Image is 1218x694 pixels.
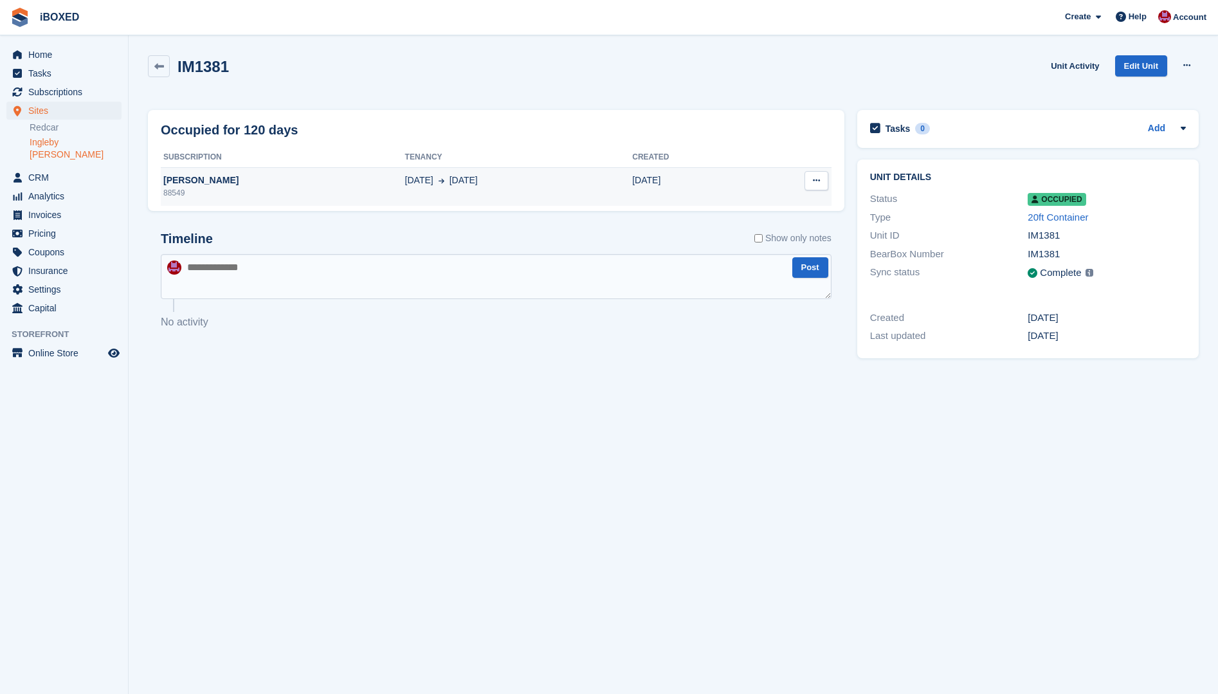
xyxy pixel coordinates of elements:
div: IM1381 [1028,247,1186,262]
img: icon-info-grey-7440780725fd019a000dd9b08b2336e03edf1995a4989e88bcd33f0948082b44.svg [1086,269,1093,277]
span: Occupied [1028,193,1086,206]
a: Edit Unit [1115,55,1167,77]
a: menu [6,299,122,317]
div: Last updated [870,329,1028,343]
a: 20ft Container [1028,212,1088,223]
span: Help [1129,10,1147,23]
a: menu [6,243,122,261]
div: 88549 [161,187,405,199]
a: menu [6,344,122,362]
a: menu [6,262,122,280]
a: menu [6,187,122,205]
a: Unit Activity [1046,55,1104,77]
h2: Unit details [870,172,1186,183]
span: Settings [28,280,105,298]
a: Preview store [106,345,122,361]
span: Invoices [28,206,105,224]
span: Insurance [28,262,105,280]
div: BearBox Number [870,247,1028,262]
label: Show only notes [754,232,832,245]
a: menu [6,83,122,101]
img: Amanda Forder [167,260,181,275]
h2: Tasks [886,123,911,134]
span: [DATE] [405,174,433,187]
a: Add [1148,122,1165,136]
span: Account [1173,11,1206,24]
input: Show only notes [754,232,763,245]
p: No activity [161,315,832,330]
img: stora-icon-8386f47178a22dfd0bd8f6a31ec36ba5ce8667c1dd55bd0f319d3a0aa187defe.svg [10,8,30,27]
span: CRM [28,169,105,187]
td: [DATE] [632,167,747,206]
div: Complete [1040,266,1081,280]
a: menu [6,64,122,82]
span: Pricing [28,224,105,242]
a: menu [6,169,122,187]
a: menu [6,280,122,298]
h2: IM1381 [177,58,229,75]
th: Tenancy [405,147,633,168]
span: Capital [28,299,105,317]
span: Online Store [28,344,105,362]
span: Storefront [12,328,128,341]
h2: Timeline [161,232,213,246]
div: [PERSON_NAME] [161,174,405,187]
span: Subscriptions [28,83,105,101]
a: menu [6,102,122,120]
div: [DATE] [1028,311,1186,325]
span: Coupons [28,243,105,261]
th: Subscription [161,147,405,168]
a: Ingleby [PERSON_NAME] [30,136,122,161]
div: Created [870,311,1028,325]
span: Sites [28,102,105,120]
span: [DATE] [450,174,478,187]
div: IM1381 [1028,228,1186,243]
span: Create [1065,10,1091,23]
a: menu [6,46,122,64]
div: [DATE] [1028,329,1186,343]
a: menu [6,224,122,242]
div: Sync status [870,265,1028,281]
a: Redcar [30,122,122,134]
div: 0 [915,123,930,134]
span: Analytics [28,187,105,205]
h2: Occupied for 120 days [161,120,298,140]
span: Home [28,46,105,64]
div: Status [870,192,1028,206]
a: iBOXED [35,6,84,28]
img: Amanda Forder [1158,10,1171,23]
div: Unit ID [870,228,1028,243]
th: Created [632,147,747,168]
span: Tasks [28,64,105,82]
button: Post [792,257,828,279]
a: menu [6,206,122,224]
div: Type [870,210,1028,225]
